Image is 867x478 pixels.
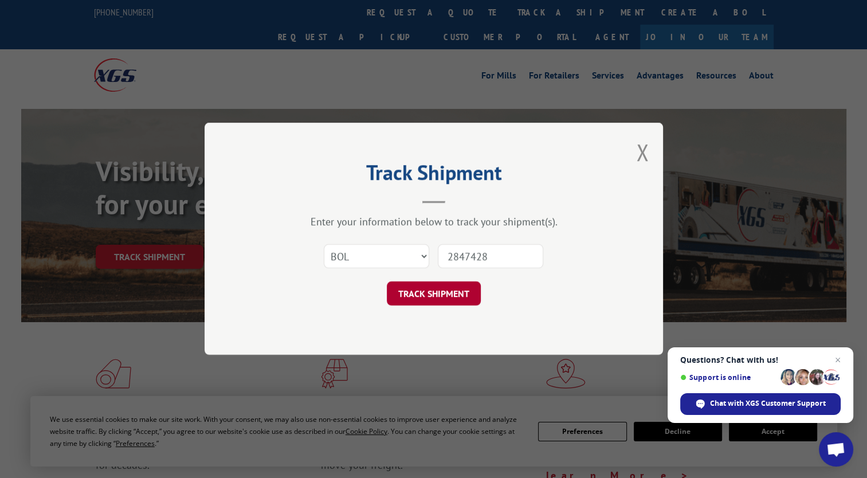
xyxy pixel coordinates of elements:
[438,245,543,269] input: Number(s)
[680,355,841,365] span: Questions? Chat with us!
[680,393,841,415] div: Chat with XGS Customer Support
[636,137,649,167] button: Close modal
[262,216,606,229] div: Enter your information below to track your shipment(s).
[680,373,776,382] span: Support is online
[819,432,853,467] div: Open chat
[387,282,481,306] button: TRACK SHIPMENT
[831,353,845,367] span: Close chat
[710,398,826,409] span: Chat with XGS Customer Support
[262,164,606,186] h2: Track Shipment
